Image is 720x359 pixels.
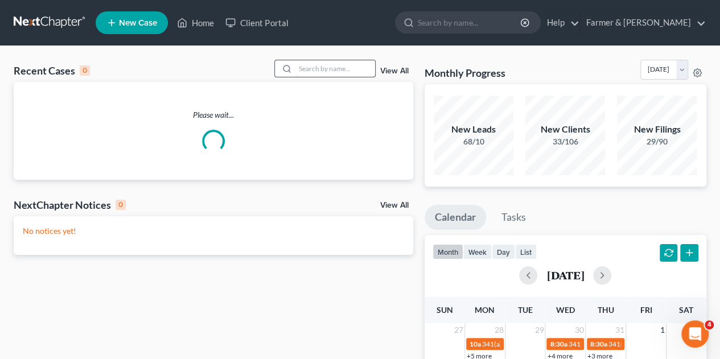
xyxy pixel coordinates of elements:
[463,244,492,259] button: week
[116,200,126,210] div: 0
[425,205,486,230] a: Calendar
[574,323,585,337] span: 30
[541,13,579,33] a: Help
[614,323,626,337] span: 31
[220,13,294,33] a: Client Portal
[525,136,605,147] div: 33/106
[556,305,575,315] span: Wed
[517,305,532,315] span: Tue
[640,305,652,315] span: Fri
[705,320,714,329] span: 4
[80,65,90,76] div: 0
[568,340,678,348] span: 341(a) meeting for [PERSON_NAME]
[14,109,413,121] p: Please wait...
[425,66,505,80] h3: Monthly Progress
[590,340,607,348] span: 8:30a
[546,269,584,281] h2: [DATE]
[679,305,693,315] span: Sat
[14,198,126,212] div: NextChapter Notices
[493,323,505,337] span: 28
[617,136,697,147] div: 29/90
[681,320,709,348] iframe: Intercom live chat
[470,340,481,348] span: 10a
[434,123,513,136] div: New Leads
[380,201,409,209] a: View All
[434,136,513,147] div: 68/10
[550,340,567,348] span: 8:30a
[533,323,545,337] span: 29
[436,305,452,315] span: Sun
[491,205,536,230] a: Tasks
[492,244,515,259] button: day
[171,13,220,33] a: Home
[598,305,614,315] span: Thu
[23,225,404,237] p: No notices yet!
[617,123,697,136] div: New Filings
[418,12,522,33] input: Search by name...
[515,244,537,259] button: list
[525,123,605,136] div: New Clients
[482,340,592,348] span: 341(a) meeting for [PERSON_NAME]
[380,67,409,75] a: View All
[581,13,706,33] a: Farmer & [PERSON_NAME]
[295,60,375,77] input: Search by name...
[659,323,666,337] span: 1
[119,19,157,27] span: New Case
[475,305,495,315] span: Mon
[14,64,90,77] div: Recent Cases
[453,323,464,337] span: 27
[433,244,463,259] button: month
